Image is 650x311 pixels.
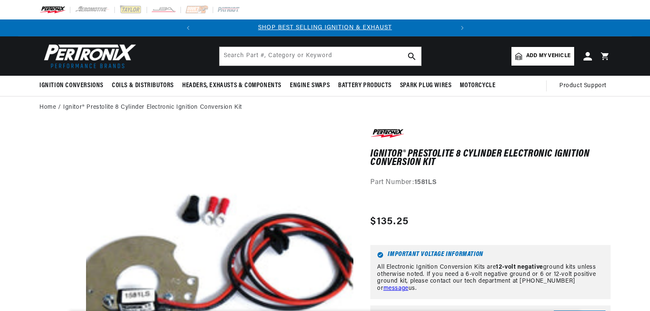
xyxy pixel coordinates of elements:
[39,103,56,112] a: Home
[377,264,604,292] p: All Electronic Ignition Conversion Kits are ground kits unless otherwise noted. If you need a 6-v...
[511,47,574,66] a: Add my vehicle
[112,81,174,90] span: Coils & Distributors
[370,214,408,229] span: $135.25
[403,47,421,66] button: Search Part #, Category or Keyword
[460,81,495,90] span: Motorcycle
[180,19,197,36] button: Translation missing: en.sections.announcements.previous_announcement
[456,76,500,96] summary: Motorcycle
[182,81,281,90] span: Headers, Exhausts & Components
[290,81,330,90] span: Engine Swaps
[559,81,606,91] span: Product Support
[258,25,392,31] a: SHOP BEST SELLING IGNITION & EXHAUST
[63,103,242,112] a: Ignitor® Prestolite 8 Cylinder Electronic Ignition Conversion Kit
[286,76,334,96] summary: Engine Swaps
[197,23,454,33] div: Announcement
[108,76,178,96] summary: Coils & Distributors
[197,23,454,33] div: 1 of 2
[400,81,452,90] span: Spark Plug Wires
[559,76,611,96] summary: Product Support
[496,264,543,270] strong: 12-volt negative
[526,52,570,60] span: Add my vehicle
[39,103,611,112] nav: breadcrumbs
[377,252,604,258] h6: Important Voltage Information
[338,81,392,90] span: Battery Products
[18,19,632,36] slideshow-component: Translation missing: en.sections.announcements.announcement_bar
[414,179,437,186] strong: 1581LS
[39,76,108,96] summary: Ignition Conversions
[334,76,396,96] summary: Battery Products
[396,76,456,96] summary: Spark Plug Wires
[39,41,137,71] img: Pertronix
[39,81,103,90] span: Ignition Conversions
[383,285,408,292] a: message
[454,19,471,36] button: Translation missing: en.sections.announcements.next_announcement
[219,47,421,66] input: Search Part #, Category or Keyword
[178,76,286,96] summary: Headers, Exhausts & Components
[370,150,611,167] h1: Ignitor® Prestolite 8 Cylinder Electronic Ignition Conversion Kit
[370,177,611,188] div: Part Number:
